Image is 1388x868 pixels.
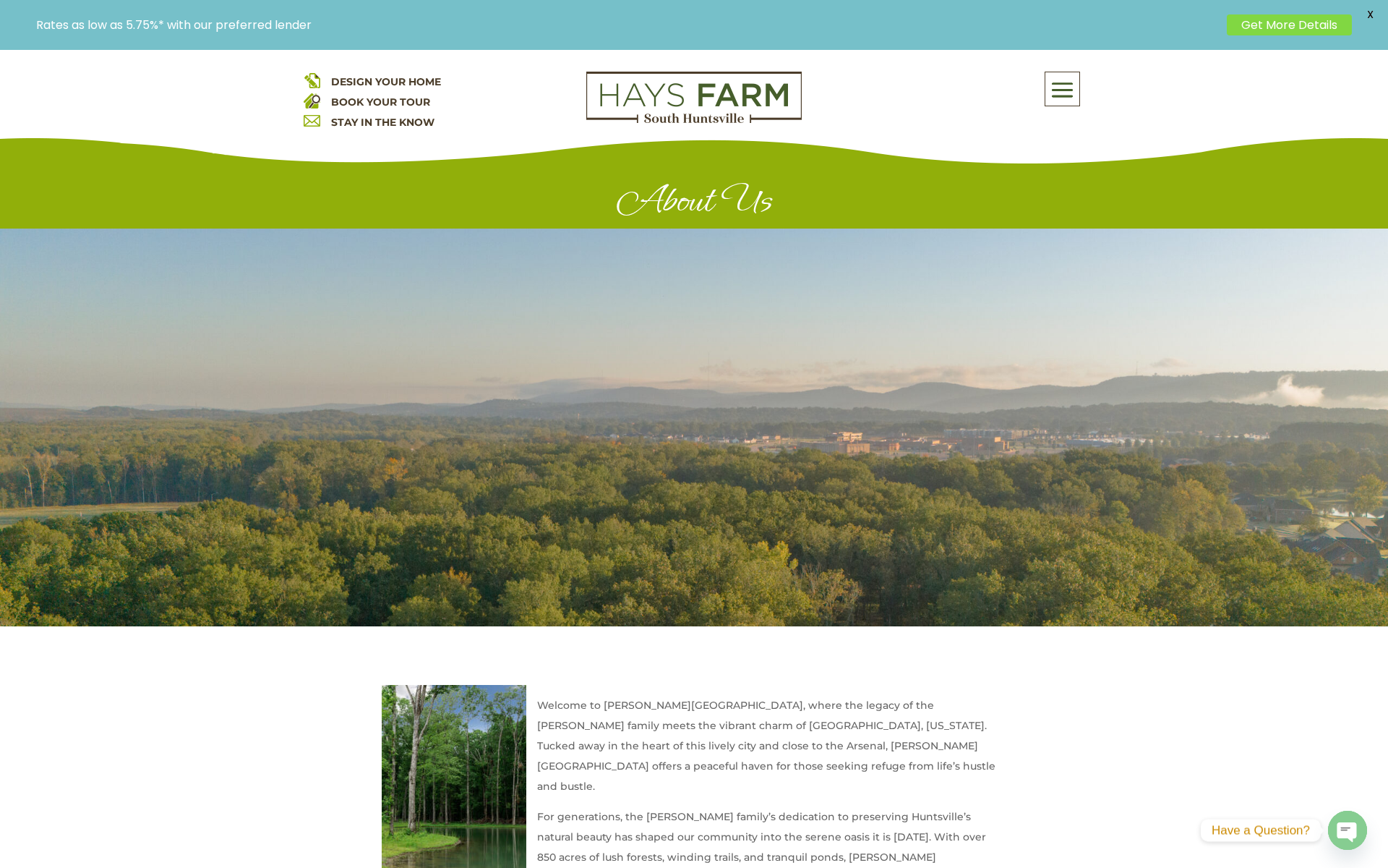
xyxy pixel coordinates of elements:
[1227,14,1352,35] a: Get More Details
[586,72,802,124] img: Logo
[331,116,434,129] a: STAY IN THE KNOW
[1359,4,1381,25] span: X
[36,18,1220,32] p: Rates as low as 5.75%* with our preferred lender
[586,114,802,127] a: hays farm homes huntsville development
[304,179,1084,229] h1: About Us
[331,75,441,88] a: DESIGN YOUR HOME
[331,95,430,109] a: BOOK YOUR TOUR
[382,695,1006,807] p: Welcome to [PERSON_NAME][GEOGRAPHIC_DATA], where the legacy of the [PERSON_NAME] family meets the...
[304,72,320,88] img: design your home
[304,92,320,109] img: book your home tour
